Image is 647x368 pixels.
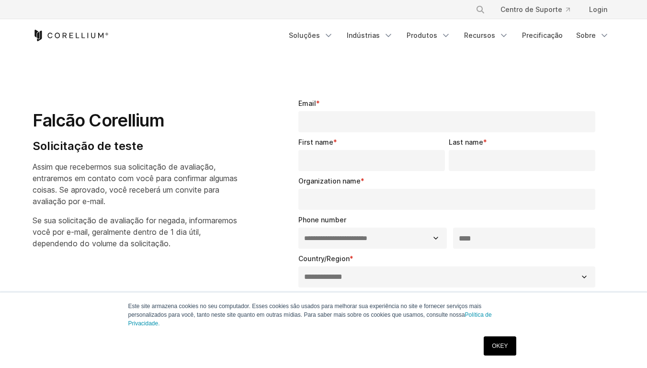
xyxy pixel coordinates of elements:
font: Produtos [407,31,437,40]
span: Phone number [298,216,346,224]
font: Recursos [464,31,495,40]
span: Assim que recebermos sua solicitação de avaliação, entraremos em contato com você para confirmar ... [33,162,238,206]
font: Sobre [576,31,596,40]
span: Se sua solicitação de avaliação for negada, informaremos você por e-mail, geralmente dentro de 1 ... [33,216,237,248]
div: Menu de navegação [283,27,615,44]
span: Country/Region [298,254,350,263]
a: OKEY [484,336,516,356]
span: First name [298,138,333,146]
h1: Falcão Corellium [33,110,241,131]
span: Organization name [298,177,361,185]
font: Soluções [289,31,320,40]
a: Login [581,1,615,18]
a: Corellium Início [33,30,109,41]
p: Este site armazena cookies no seu computador. Esses cookies são usados para melhorar sua experiên... [128,302,519,328]
span: Email [298,99,316,107]
span: Last name [449,138,483,146]
button: Procurar [472,1,489,18]
a: Precificação [516,27,568,44]
font: Indústrias [347,31,380,40]
h4: Solicitação de teste [33,139,241,153]
a: Política de Privacidade. [128,311,492,327]
font: Centro de Suporte [500,5,562,14]
div: Menu de navegação [464,1,615,18]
